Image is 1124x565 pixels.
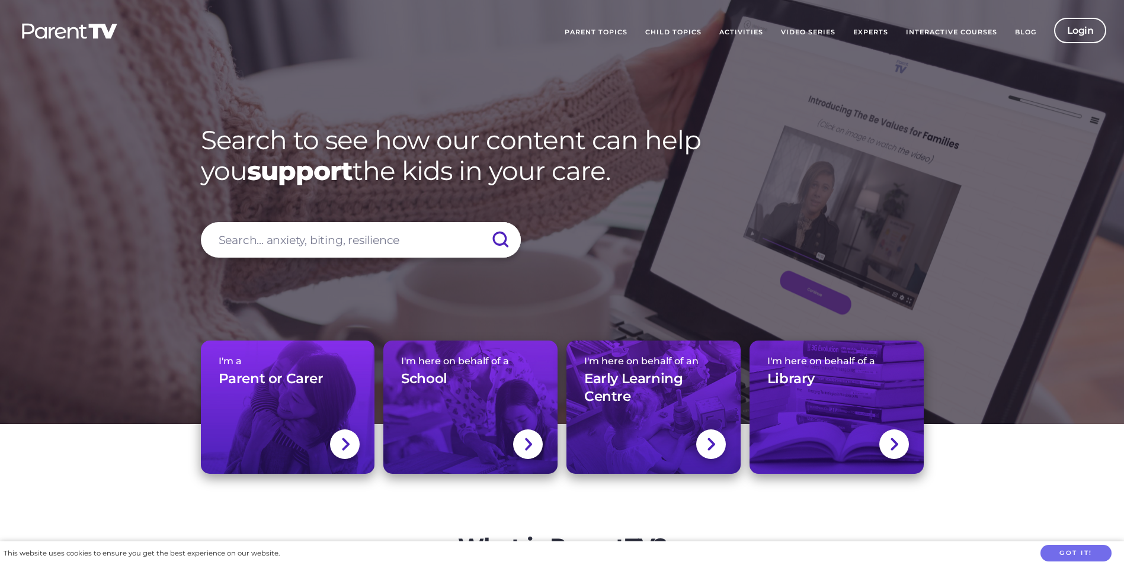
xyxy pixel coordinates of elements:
[401,370,447,388] h3: School
[340,533,784,560] h2: What is ParentTV?
[767,370,815,388] h3: Library
[844,18,897,47] a: Experts
[1054,18,1107,43] a: Login
[584,370,723,406] h3: Early Learning Centre
[706,436,715,452] img: svg+xml;base64,PHN2ZyBlbmFibGUtYmFja2dyb3VuZD0ibmV3IDAgMCAxNC44IDI1LjciIHZpZXdCb3g9IjAgMCAxNC44ID...
[1006,18,1045,47] a: Blog
[219,370,324,388] h3: Parent or Carer
[772,18,844,47] a: Video Series
[556,18,636,47] a: Parent Topics
[401,355,540,367] span: I'm here on behalf of a
[383,341,558,474] a: I'm here on behalf of aSchool
[201,222,521,258] input: Search... anxiety, biting, resilience
[341,436,350,452] img: svg+xml;base64,PHN2ZyBlbmFibGUtYmFja2dyb3VuZD0ibmV3IDAgMCAxNC44IDI1LjciIHZpZXdCb3g9IjAgMCAxNC44ID...
[750,341,924,474] a: I'm here on behalf of aLibrary
[247,155,353,187] strong: support
[889,436,898,452] img: svg+xml;base64,PHN2ZyBlbmFibGUtYmFja2dyb3VuZD0ibmV3IDAgMCAxNC44IDI1LjciIHZpZXdCb3g9IjAgMCAxNC44ID...
[4,547,280,560] div: This website uses cookies to ensure you get the best experience on our website.
[21,23,119,40] img: parenttv-logo-white.4c85aaf.svg
[566,341,741,474] a: I'm here on behalf of anEarly Learning Centre
[219,355,357,367] span: I'm a
[1040,545,1112,562] button: Got it!
[897,18,1006,47] a: Interactive Courses
[767,355,906,367] span: I'm here on behalf of a
[201,341,375,474] a: I'm aParent or Carer
[479,222,521,258] input: Submit
[524,436,533,452] img: svg+xml;base64,PHN2ZyBlbmFibGUtYmFja2dyb3VuZD0ibmV3IDAgMCAxNC44IDI1LjciIHZpZXdCb3g9IjAgMCAxNC44ID...
[710,18,772,47] a: Activities
[201,124,924,187] h1: Search to see how our content can help you the kids in your care.
[584,355,723,367] span: I'm here on behalf of an
[636,18,710,47] a: Child Topics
